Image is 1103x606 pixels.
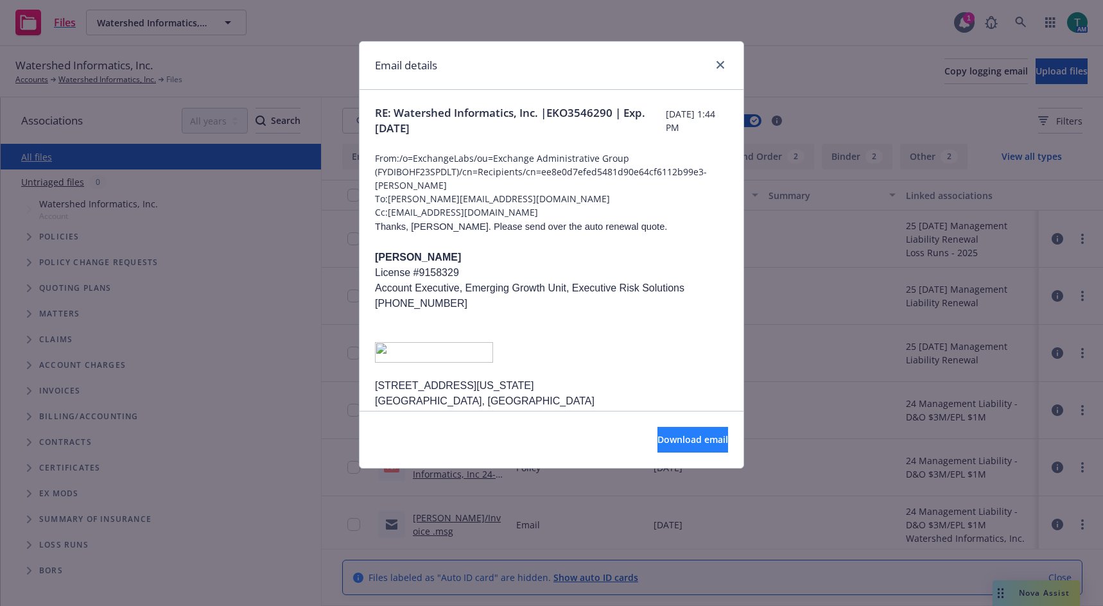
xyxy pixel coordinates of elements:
[375,267,459,278] span: License #9158329
[666,107,728,134] span: [DATE] 1:44 PM
[375,282,684,293] span: Account Executive, Emerging Growth Unit, Executive Risk Solutions
[713,57,728,73] a: close
[375,151,728,192] span: From: /o=ExchangeLabs/ou=Exchange Administrative Group (FYDIBOHF23SPDLT)/cn=Recipients/cn=ee8e0d7...
[657,433,728,446] span: Download email
[375,298,467,309] span: [PHONE_NUMBER]
[375,192,728,205] span: To: [PERSON_NAME][EMAIL_ADDRESS][DOMAIN_NAME]
[375,395,595,406] span: [GEOGRAPHIC_DATA], [GEOGRAPHIC_DATA]
[375,342,493,363] img: image001.png@01DBF1A0.B54F8330
[375,380,534,391] span: [STREET_ADDRESS][US_STATE]
[375,57,437,74] h1: Email details
[375,252,461,263] span: [PERSON_NAME]
[375,105,666,136] span: RE: Watershed Informatics, Inc. |EKO3546290 | Exp. [DATE]
[375,411,460,422] span: License #0H55918
[375,205,728,219] span: Cc: [EMAIL_ADDRESS][DOMAIN_NAME]
[657,427,728,453] button: Download email
[375,221,667,232] span: Thanks, [PERSON_NAME]. Please send over the auto renewal quote.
